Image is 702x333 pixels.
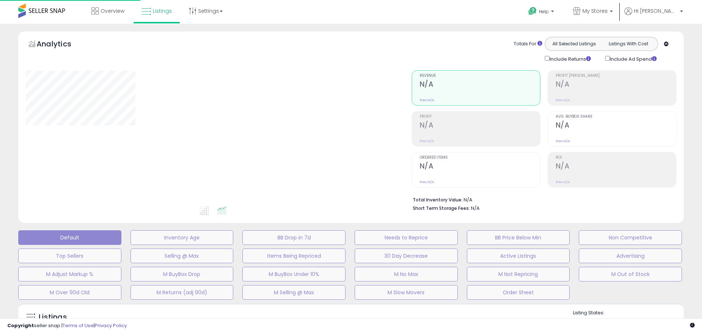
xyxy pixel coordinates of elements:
[624,7,683,24] a: Hi [PERSON_NAME]
[131,267,234,281] button: M BuyBox Drop
[556,162,676,172] h2: N/A
[413,197,463,203] b: Total Inventory Value:
[522,1,561,24] a: Help
[413,195,671,204] li: N/A
[420,98,434,102] small: Prev: N/A
[355,249,458,263] button: 30 Day Decrease
[556,74,676,78] span: Profit [PERSON_NAME]
[556,80,676,90] h2: N/A
[242,285,346,300] button: M Selling @ Max
[7,322,34,329] strong: Copyright
[242,249,346,263] button: Items Being Repriced
[528,7,537,16] i: Get Help
[420,74,540,78] span: Revenue
[556,139,570,143] small: Prev: N/A
[7,322,127,329] div: seller snap | |
[471,205,480,212] span: N/A
[242,267,346,281] button: M BuyBox Under 10%
[355,267,458,281] button: M No Max
[634,7,678,15] span: Hi [PERSON_NAME]
[600,54,668,63] div: Include Ad Spend
[18,230,121,245] button: Default
[579,230,682,245] button: Non Competitive
[242,230,346,245] button: BB Drop in 7d
[131,230,234,245] button: Inventory Age
[582,7,608,15] span: My Stores
[18,267,121,281] button: M Adjust Markup %
[355,230,458,245] button: Needs to Reprice
[420,180,434,184] small: Prev: N/A
[547,39,601,49] button: All Selected Listings
[514,41,542,48] div: Totals For
[18,249,121,263] button: Top Sellers
[413,205,470,211] b: Short Term Storage Fees:
[539,54,600,63] div: Include Returns
[539,8,549,15] span: Help
[420,80,540,90] h2: N/A
[420,162,540,172] h2: N/A
[355,285,458,300] button: M Slow Movers
[420,139,434,143] small: Prev: N/A
[467,285,570,300] button: Order Sheet
[556,98,570,102] small: Prev: N/A
[556,156,676,160] span: ROI
[420,121,540,131] h2: N/A
[18,285,121,300] button: M Over 90d Old
[37,39,86,51] h5: Analytics
[420,156,540,160] span: Ordered Items
[101,7,124,15] span: Overview
[579,267,682,281] button: M Out of Stock
[153,7,172,15] span: Listings
[420,115,540,119] span: Profit
[579,249,682,263] button: Advertising
[556,180,570,184] small: Prev: N/A
[467,230,570,245] button: BB Price Below Min
[556,121,676,131] h2: N/A
[131,249,234,263] button: Selling @ Max
[131,285,234,300] button: M Returns (adj 90d)
[467,249,570,263] button: Active Listings
[601,39,656,49] button: Listings With Cost
[556,115,676,119] span: Avg. Buybox Share
[467,267,570,281] button: M Not Repricing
